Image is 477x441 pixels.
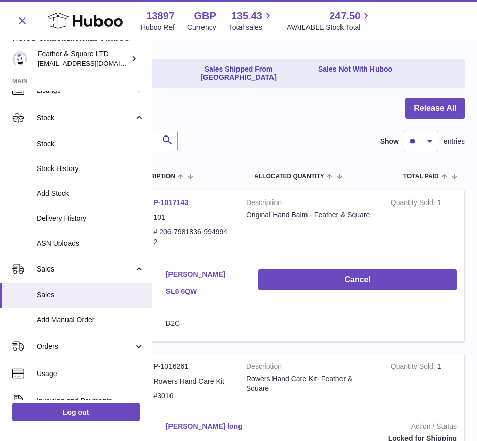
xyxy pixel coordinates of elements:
div: Rowers Hand Care Kit- Feather & Square [246,374,376,393]
div: Huboo Ref [141,23,175,32]
td: 1 [383,354,464,414]
a: Log out [12,403,140,421]
dd: 101 [154,213,231,222]
dd: #3016 [154,391,231,401]
dd: B2C [166,319,244,328]
span: Sales [37,290,144,300]
span: Orders [37,342,133,351]
strong: Description [246,198,376,210]
button: Release All [405,98,465,119]
div: Feather & Square LTD [38,49,129,69]
strong: Action / Status [258,422,457,434]
span: Add Stock [37,189,144,198]
strong: Quantity Sold [391,198,437,209]
span: Invoicing and Payments [37,396,133,406]
a: Sales Not With Huboo [315,61,396,86]
span: Total paid [403,173,439,180]
span: Delivery History [37,214,144,223]
div: Currency [187,23,216,32]
span: AVAILABLE Stock Total [287,23,372,32]
strong: 13897 [146,9,175,23]
span: 247.50 [329,9,360,23]
span: Total sales [229,23,274,32]
span: [EMAIL_ADDRESS][DOMAIN_NAME] [38,59,149,67]
span: Stock History [37,164,144,174]
span: ASN Uploads [37,239,144,248]
strong: Quantity Sold [391,362,437,373]
strong: GBP [194,9,216,23]
dd: Rowers Hand Care Kit [154,377,231,386]
span: ALLOCATED Quantity [254,173,324,180]
button: Cancel [258,269,457,290]
a: SL6 6QW [166,287,244,296]
label: Show [380,137,399,146]
span: Sales [37,264,133,274]
span: Stock [37,113,133,123]
span: Description [133,173,175,180]
img: feathernsquare@gmail.com [12,51,27,66]
a: 247.50 AVAILABLE Stock Total [287,9,372,32]
dd: # 206-7981836-9949942 [154,227,231,247]
a: [PERSON_NAME] [166,269,244,279]
div: Original Hand Balm - Feather & Square [246,210,376,220]
span: Stock [37,139,144,149]
a: Sales Shipped From [GEOGRAPHIC_DATA] [164,61,313,86]
strong: Description [246,362,376,374]
span: Add Manual Order [37,315,144,325]
dd: P-1016261 [154,362,231,371]
span: Usage [37,369,144,379]
span: entries [444,137,465,146]
a: P-1017143 [154,198,189,207]
td: 1 [383,190,464,262]
span: 135.43 [231,9,262,23]
a: 135.43 Total sales [229,9,274,32]
a: [PERSON_NAME] long [166,422,244,431]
